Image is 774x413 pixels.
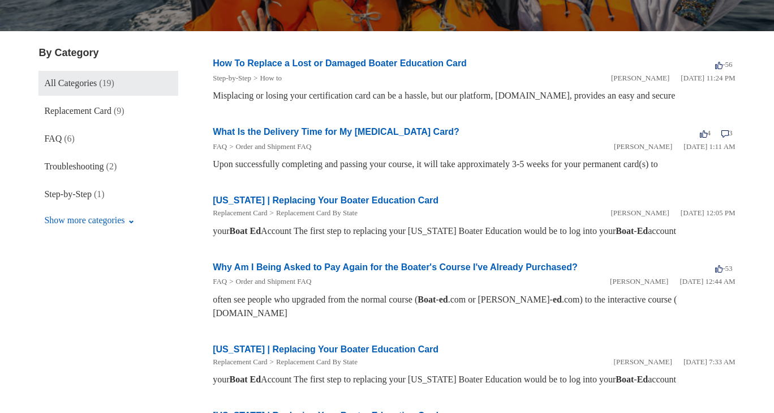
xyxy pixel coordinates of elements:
em: Ed [250,374,261,384]
a: [US_STATE] | Replacing Your Boater Education Card [213,195,438,205]
em: Boat [418,295,436,304]
a: What Is the Delivery Time for My [MEDICAL_DATA] Card? [213,127,459,137]
time: 03/14/2022, 01:11 [683,142,735,151]
time: 03/10/2022, 23:24 [681,74,735,82]
li: [PERSON_NAME] [614,356,672,368]
a: [US_STATE] | Replacing Your Boater Education Card [213,344,438,354]
span: -56 [715,60,732,69]
li: [PERSON_NAME] [614,141,672,152]
a: How to [260,74,282,82]
li: How to [251,73,282,84]
time: 05/22/2024, 12:05 [681,208,736,217]
a: FAQ [213,142,227,151]
a: All Categories (19) [38,71,178,96]
a: Order and Shipment FAQ [236,142,312,151]
span: All Categories [44,78,97,88]
span: (9) [114,106,124,116]
em: Boat [616,226,634,236]
span: Replacement Card [44,106,111,116]
em: Boat [616,374,634,384]
a: Replacement Card [213,357,267,366]
h3: By Category [38,45,178,61]
em: Boat [230,226,248,236]
a: How To Replace a Lost or Damaged Boater Education Card [213,58,467,68]
em: ed [553,295,562,304]
span: Step-by-Step [44,189,92,199]
a: Replacement Card By State [276,208,358,217]
div: your Account The first step to replacing your [US_STATE] Boater Education would be to log into yo... [213,373,735,386]
a: Step-by-Step [213,74,251,82]
em: Ed [250,226,261,236]
em: ed [439,295,448,304]
a: Replacement Card By State [276,357,358,366]
span: -53 [715,264,732,273]
a: Troubleshooting (2) [38,154,178,179]
div: your Account The first step to replacing your [US_STATE] Boater Education would be to log into yo... [213,224,735,238]
span: (6) [64,134,75,143]
div: Misplacing or losing your certification card can be a hassle, but our platform, [DOMAIN_NAME], pr... [213,89,735,103]
em: Ed [637,374,648,384]
em: Boat [230,374,248,384]
time: 05/22/2024, 07:33 [683,357,736,366]
a: Order and Shipment FAQ [236,277,312,286]
li: Step-by-Step [213,73,251,84]
li: [PERSON_NAME] [611,207,669,219]
span: 4 [700,129,711,137]
li: Order and Shipment FAQ [227,276,311,287]
span: FAQ [44,134,62,143]
a: FAQ (6) [38,126,178,151]
li: FAQ [213,276,227,287]
li: Order and Shipment FAQ [227,141,311,152]
em: Ed [637,226,648,236]
li: Replacement Card [213,207,267,219]
li: Replacement Card By State [268,207,358,219]
a: Replacement Card (9) [38,99,178,124]
li: FAQ [213,141,227,152]
li: Replacement Card By State [268,356,358,368]
a: FAQ [213,277,227,286]
button: Show more categories [38,210,140,231]
span: (1) [94,189,105,199]
span: (2) [106,161,117,171]
li: Replacement Card [213,356,267,368]
div: often see people who upgraded from the normal course ( - .com or [PERSON_NAME]- .com) to the inte... [213,293,735,320]
time: 03/16/2022, 00:44 [680,277,735,286]
a: Replacement Card [213,208,267,217]
a: Why Am I Being Asked to Pay Again for the Boater's Course I've Already Purchased? [213,262,578,272]
li: [PERSON_NAME] [610,276,668,287]
span: Troubleshooting [44,161,104,171]
li: [PERSON_NAME] [611,73,669,84]
span: 3 [721,129,733,137]
span: (19) [99,78,114,88]
div: Upon successfully completing and passing your course, it will take approximately 3-5 weeks for yo... [213,157,735,171]
a: Step-by-Step (1) [38,182,178,207]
